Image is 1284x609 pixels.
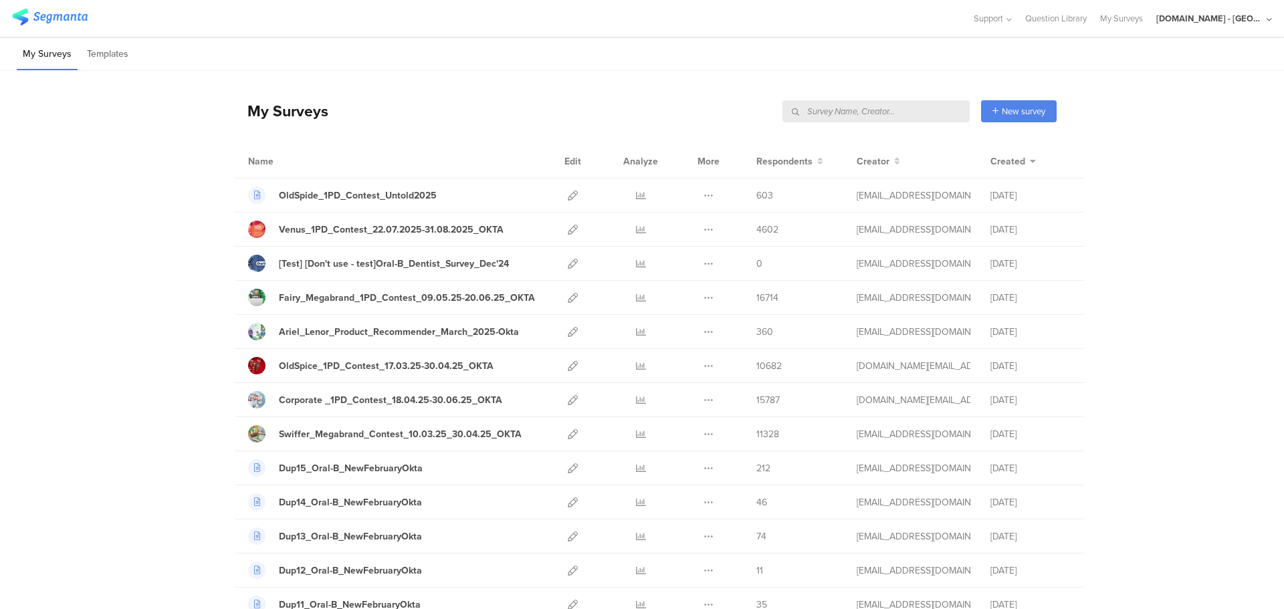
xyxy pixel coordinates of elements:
[248,459,423,477] a: Dup15_Oral-B_NewFebruaryOkta
[694,144,723,178] div: More
[248,391,502,408] a: Corporate _1PD_Contest_18.04.25-30.06.25_OKTA
[756,223,778,237] span: 4602
[990,461,1071,475] div: [DATE]
[756,461,770,475] span: 212
[279,393,502,407] div: Corporate _1PD_Contest_18.04.25-30.06.25_OKTA
[857,359,970,373] div: bruma.lb@pg.com
[756,427,779,441] span: 11328
[857,154,900,168] button: Creator
[279,223,504,237] div: Venus_1PD_Contest_22.07.2025-31.08.2025_OKTA
[857,427,970,441] div: jansson.cj@pg.com
[248,562,422,579] a: Dup12_Oral-B_NewFebruaryOkta
[990,257,1071,271] div: [DATE]
[974,12,1003,25] span: Support
[756,393,780,407] span: 15787
[234,100,328,122] div: My Surveys
[756,154,813,168] span: Respondents
[857,461,970,475] div: stavrositu.m@pg.com
[990,154,1036,168] button: Created
[990,325,1071,339] div: [DATE]
[756,291,778,305] span: 16714
[857,154,889,168] span: Creator
[990,495,1071,509] div: [DATE]
[279,359,494,373] div: OldSpice_1PD_Contest_17.03.25-30.04.25_OKTA
[857,257,970,271] div: betbeder.mb@pg.com
[857,325,970,339] div: betbeder.mb@pg.com
[990,359,1071,373] div: [DATE]
[857,223,970,237] div: jansson.cj@pg.com
[782,100,970,122] input: Survey Name, Creator...
[1156,12,1263,25] div: [DOMAIN_NAME] - [GEOGRAPHIC_DATA]
[248,357,494,374] a: OldSpice_1PD_Contest_17.03.25-30.04.25_OKTA
[756,529,766,543] span: 74
[279,291,535,305] div: Fairy_Megabrand_1PD_Contest_09.05.25-20.06.25_OKTA
[756,564,763,578] span: 11
[279,564,422,578] div: Dup12_Oral-B_NewFebruaryOkta
[857,529,970,543] div: stavrositu.m@pg.com
[857,189,970,203] div: gheorghe.a.4@pg.com
[248,187,437,204] a: OldSpide_1PD_Contest_Untold2025
[990,427,1071,441] div: [DATE]
[279,325,519,339] div: Ariel_Lenor_Product_Recommender_March_2025-Okta
[756,325,773,339] span: 360
[756,495,767,509] span: 46
[857,495,970,509] div: stavrositu.m@pg.com
[248,425,522,443] a: Swiffer_Megabrand_Contest_10.03.25_30.04.25_OKTA
[756,154,823,168] button: Respondents
[248,289,535,306] a: Fairy_Megabrand_1PD_Contest_09.05.25-20.06.25_OKTA
[279,427,522,441] div: Swiffer_Megabrand_Contest_10.03.25_30.04.25_OKTA
[857,564,970,578] div: stavrositu.m@pg.com
[81,39,134,70] li: Templates
[12,9,88,25] img: segmanta logo
[248,493,422,511] a: Dup14_Oral-B_NewFebruaryOkta
[756,359,782,373] span: 10682
[279,461,423,475] div: Dup15_Oral-B_NewFebruaryOkta
[756,257,762,271] span: 0
[17,39,78,70] li: My Surveys
[248,527,422,545] a: Dup13_Oral-B_NewFebruaryOkta
[279,189,437,203] div: OldSpide_1PD_Contest_Untold2025
[990,291,1071,305] div: [DATE]
[558,144,587,178] div: Edit
[1002,105,1045,118] span: New survey
[279,257,509,271] div: [Test] [Don't use - test]Oral-B_Dentist_Survey_Dec'24
[990,223,1071,237] div: [DATE]
[279,529,422,543] div: Dup13_Oral-B_NewFebruaryOkta
[248,154,328,168] div: Name
[990,529,1071,543] div: [DATE]
[990,393,1071,407] div: [DATE]
[248,221,504,238] a: Venus_1PD_Contest_22.07.2025-31.08.2025_OKTA
[857,393,970,407] div: bruma.lb@pg.com
[990,189,1071,203] div: [DATE]
[756,189,773,203] span: 603
[248,323,519,340] a: Ariel_Lenor_Product_Recommender_March_2025-Okta
[248,255,509,272] a: [Test] [Don't use - test]Oral-B_Dentist_Survey_Dec'24
[279,495,422,509] div: Dup14_Oral-B_NewFebruaryOkta
[621,144,661,178] div: Analyze
[990,564,1071,578] div: [DATE]
[990,154,1025,168] span: Created
[857,291,970,305] div: jansson.cj@pg.com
